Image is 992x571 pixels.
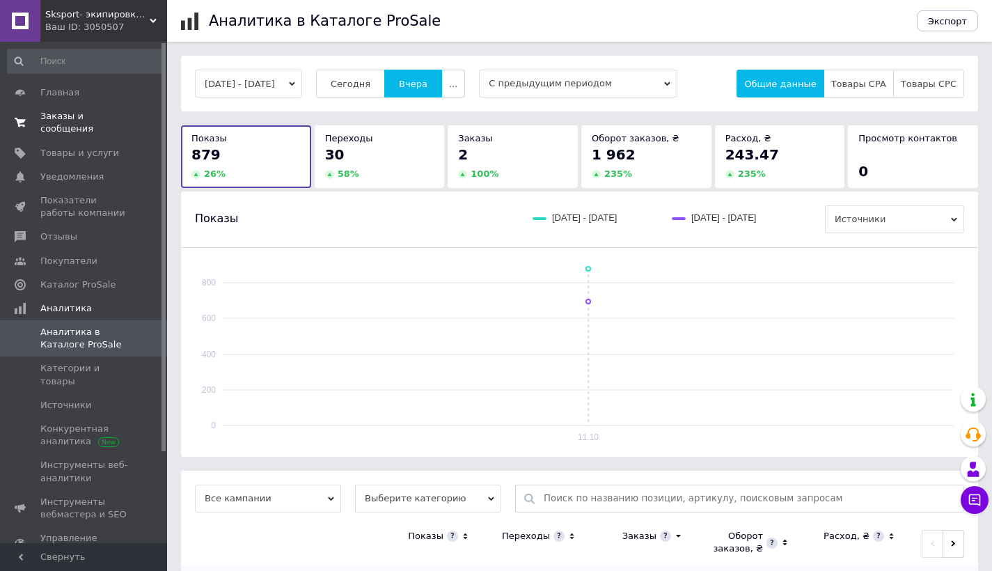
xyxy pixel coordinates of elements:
span: Оборот заказов, ₴ [592,133,679,143]
input: Поиск по названию позиции, артикулу, поисковым запросам [544,485,956,512]
span: 235 % [604,169,632,179]
text: 0 [211,421,216,430]
span: Экспорт [928,16,967,26]
span: Показатели работы компании [40,194,129,219]
input: Поиск [7,49,164,74]
button: ... [441,70,465,97]
h1: Аналитика в Каталоге ProSale [209,13,441,29]
span: Товары CPA [831,79,886,89]
span: Категории и товары [40,362,129,387]
span: С предыдущим периодом [479,70,677,97]
text: 200 [202,385,216,395]
span: Аналитика в Каталоге ProSale [40,326,129,351]
span: 30 [325,146,345,163]
div: Ваш ID: 3050507 [45,21,167,33]
span: 243.47 [725,146,779,163]
span: 0 [858,163,868,180]
span: 879 [191,146,221,163]
span: Покупатели [40,255,97,267]
span: Показы [195,211,238,226]
span: Сегодня [331,79,370,89]
button: Вчера [384,70,442,97]
span: Каталог ProSale [40,279,116,291]
span: Показы [191,133,227,143]
span: Управление сайтом [40,532,129,557]
span: Источники [825,205,964,233]
button: Чат с покупателем [961,486,989,514]
span: Расход, ₴ [725,133,771,143]
span: 1 962 [592,146,636,163]
span: 2 [458,146,468,163]
span: 26 % [204,169,226,179]
span: Заказы [458,133,492,143]
span: 235 % [738,169,766,179]
span: Уведомления [40,171,104,183]
span: Переходы [325,133,373,143]
span: Отзывы [40,230,77,243]
div: Переходы [502,530,550,542]
span: Товары CPC [901,79,956,89]
span: Общие данные [744,79,816,89]
text: 11.10 [578,432,599,442]
span: Все кампании [195,485,341,513]
span: Sksport- экипировка для единоборств [45,8,150,21]
span: 58 % [338,169,359,179]
button: Общие данные [737,70,824,97]
button: Экспорт [917,10,978,31]
span: Заказы и сообщения [40,110,129,135]
span: Источники [40,399,91,412]
button: Сегодня [316,70,385,97]
button: [DATE] - [DATE] [195,70,302,97]
span: Выберите категорию [355,485,501,513]
span: Товары и услуги [40,147,119,159]
span: 100 % [471,169,498,179]
span: ... [449,79,457,89]
button: Товары CPA [824,70,894,97]
span: Вчера [399,79,427,89]
span: Главная [40,86,79,99]
button: Товары CPC [893,70,964,97]
text: 800 [202,278,216,288]
div: Расход, ₴ [824,530,869,542]
div: Оборот заказов, ₴ [709,530,763,555]
div: Показы [408,530,443,542]
span: Инструменты вебмастера и SEO [40,496,129,521]
span: Просмотр контактов [858,133,957,143]
text: 600 [202,313,216,323]
span: Конкурентная аналитика [40,423,129,448]
div: Заказы [622,530,656,542]
span: Инструменты веб-аналитики [40,459,129,484]
text: 400 [202,350,216,359]
span: Аналитика [40,302,92,315]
